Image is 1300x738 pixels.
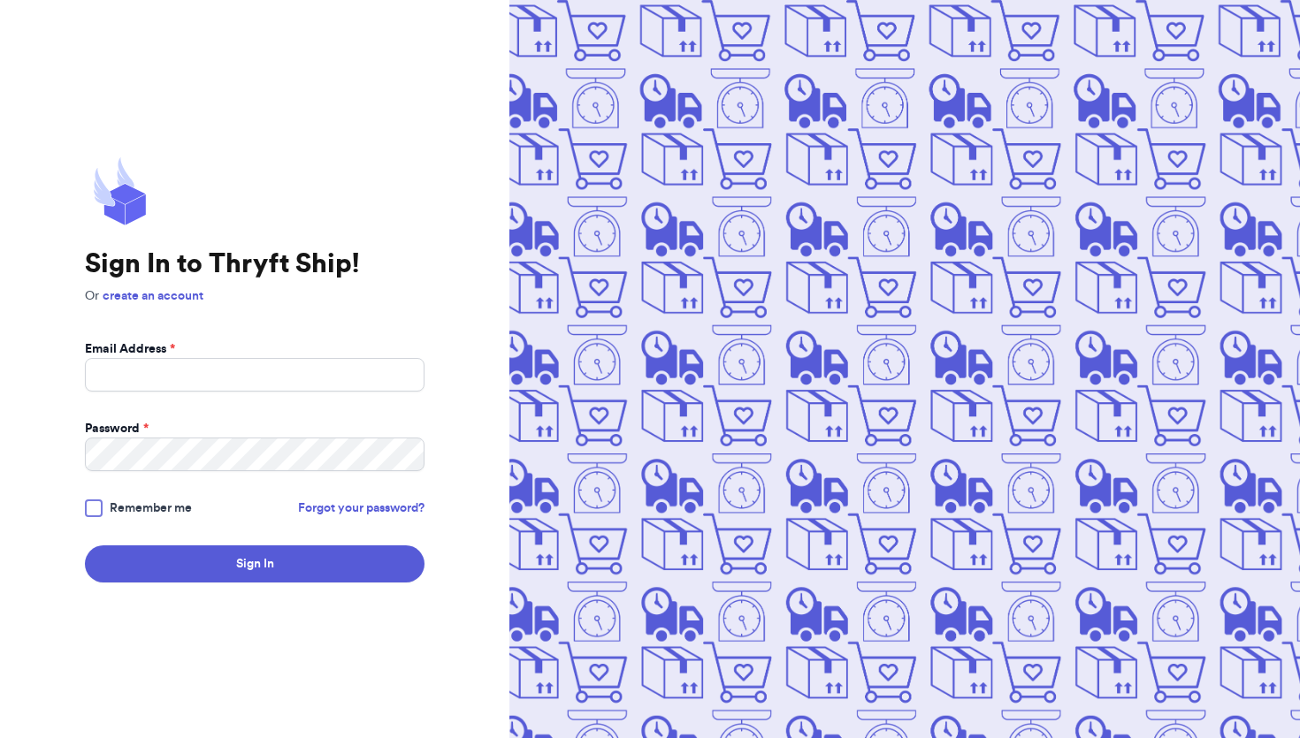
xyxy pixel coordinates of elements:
[85,420,149,437] label: Password
[85,340,175,358] label: Email Address
[85,248,424,280] h1: Sign In to Thryft Ship!
[85,287,424,305] p: Or
[298,499,424,517] a: Forgot your password?
[103,290,203,302] a: create an account
[85,545,424,582] button: Sign In
[110,499,192,517] span: Remember me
